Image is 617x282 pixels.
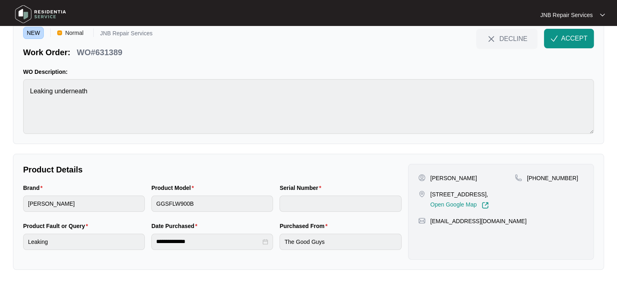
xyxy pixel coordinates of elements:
p: Product Details [23,164,402,175]
p: JNB Repair Services [540,11,593,19]
span: ACCEPT [561,34,587,43]
label: Purchased From [279,222,331,230]
span: NEW [23,27,44,39]
label: Serial Number [279,184,324,192]
input: Product Model [151,196,273,212]
img: dropdown arrow [600,13,605,17]
p: Work Order: [23,47,70,58]
p: [PERSON_NAME] [430,174,477,182]
input: Serial Number [279,196,401,212]
img: user-pin [418,174,426,181]
p: JNB Repair Services [100,30,153,39]
p: [STREET_ADDRESS], [430,190,489,198]
label: Product Model [151,184,197,192]
p: [EMAIL_ADDRESS][DOMAIN_NAME] [430,217,527,225]
input: Product Fault or Query [23,234,145,250]
img: Vercel Logo [57,30,62,35]
textarea: Leaking underneath [23,79,594,134]
button: close-IconDECLINE [476,29,537,48]
a: Open Google Map [430,202,489,209]
label: Brand [23,184,46,192]
input: Brand [23,196,145,212]
input: Purchased From [279,234,401,250]
label: Date Purchased [151,222,200,230]
input: Date Purchased [156,237,261,246]
p: WO#631389 [77,47,122,58]
img: close-Icon [486,34,496,44]
img: Link-External [482,202,489,209]
img: residentia service logo [12,2,69,26]
label: Product Fault or Query [23,222,91,230]
span: Normal [62,27,87,39]
p: [PHONE_NUMBER] [527,174,578,182]
p: WO Description: [23,68,594,76]
img: map-pin [418,217,426,224]
img: map-pin [515,174,522,181]
span: DECLINE [499,34,527,43]
img: map-pin [418,190,426,198]
img: check-Icon [550,35,558,42]
button: check-IconACCEPT [544,29,594,48]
